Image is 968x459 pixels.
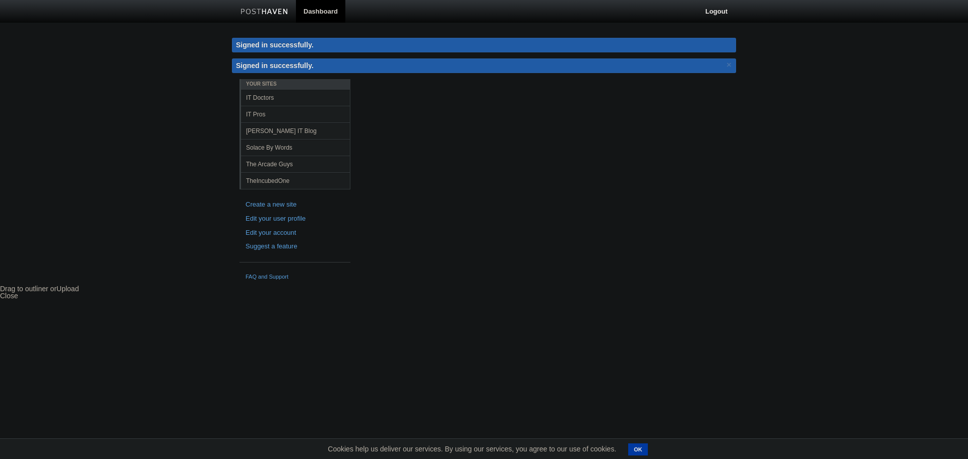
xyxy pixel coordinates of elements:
[241,172,350,189] a: TheIncubedOne
[318,439,626,459] span: Cookies help us deliver our services. By using our services, you agree to our use of cookies.
[241,122,350,139] a: [PERSON_NAME] IT Blog
[236,61,314,70] span: Signed in successfully.
[724,58,734,71] a: ×
[246,273,344,282] a: FAQ and Support
[240,9,288,16] img: Posthaven-bar
[246,214,344,224] a: Edit your user profile
[246,200,344,210] a: Create a new site
[241,156,350,172] a: The Arcade Guys
[241,106,350,122] a: IT Pros
[232,38,736,52] div: Signed in successfully.
[239,79,350,89] li: Your Sites
[56,285,79,293] span: Upload
[628,443,648,455] button: OK
[241,89,350,106] a: IT Doctors
[241,139,350,156] a: Solace By Words
[246,241,344,252] a: Suggest a feature
[246,228,344,238] a: Edit your account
